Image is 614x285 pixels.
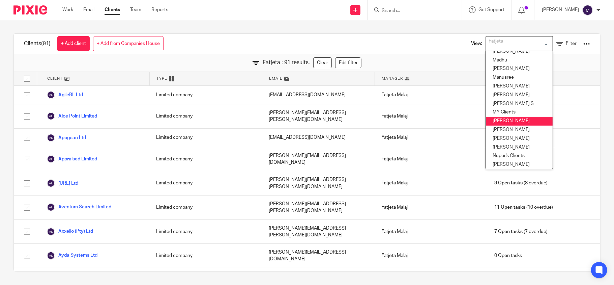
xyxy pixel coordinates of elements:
[494,252,522,259] span: 0 Open tasks
[486,82,553,91] li: [PERSON_NAME]
[47,155,55,163] img: svg%3E
[486,143,553,152] li: [PERSON_NAME]
[149,196,262,219] div: Limited company
[486,73,553,82] li: Manusree
[149,244,262,268] div: Limited company
[494,180,548,186] span: (8 overdue)
[156,76,167,81] span: Type
[41,41,51,46] span: (91)
[47,203,111,211] a: Aventum Search Limited
[263,59,310,67] span: Fatjeta : 91 results.
[494,228,548,235] span: (7 overdue)
[13,5,47,15] img: Pixie
[486,126,553,134] li: [PERSON_NAME]
[262,171,375,195] div: [PERSON_NAME][EMAIL_ADDRESS][PERSON_NAME][DOMAIN_NAME]
[262,86,375,104] div: [EMAIL_ADDRESS][DOMAIN_NAME]
[313,57,332,68] a: Clear
[461,34,590,54] div: View:
[381,8,442,14] input: Search
[105,6,120,13] a: Clients
[47,134,55,142] img: svg%3E
[269,76,283,81] span: Email
[486,36,553,51] div: Search for option
[83,6,94,13] a: Email
[486,47,553,56] li: [PERSON_NAME]
[478,7,504,12] span: Get Support
[47,179,78,187] a: [URL] Ltd
[375,244,488,268] div: Fatjeta Malaj
[47,228,93,236] a: Axxello (Pty) Ltd
[93,36,164,51] a: + Add from Companies House
[47,112,55,120] img: svg%3E
[47,179,55,187] img: svg%3E
[262,244,375,268] div: [PERSON_NAME][EMAIL_ADDRESS][DOMAIN_NAME]
[375,196,488,219] div: Fatjeta Malaj
[486,134,553,143] li: [PERSON_NAME]
[382,76,403,81] span: Manager
[486,56,553,65] li: Madhu
[262,147,375,171] div: [PERSON_NAME][EMAIL_ADDRESS][DOMAIN_NAME]
[47,91,83,99] a: AgileRL Ltd
[486,108,553,117] li: MY Clients
[47,134,86,142] a: Apogean Ltd
[57,36,90,51] a: + Add client
[130,6,141,13] a: Team
[262,196,375,219] div: [PERSON_NAME][EMAIL_ADDRESS][PERSON_NAME][DOMAIN_NAME]
[486,100,553,108] li: [PERSON_NAME] S
[566,41,577,46] span: Filter
[47,155,97,163] a: Appraised Limited
[375,171,488,195] div: Fatjeta Malaj
[21,72,33,85] input: Select all
[149,86,262,104] div: Limited company
[262,129,375,147] div: [EMAIL_ADDRESS][DOMAIN_NAME]
[24,40,51,47] h1: Clients
[47,76,63,81] span: Client
[262,104,375,128] div: [PERSON_NAME][EMAIL_ADDRESS][PERSON_NAME][DOMAIN_NAME]
[149,171,262,195] div: Limited company
[487,38,549,50] input: Search for option
[149,220,262,244] div: Limited company
[486,152,553,160] li: Nupur's Clients
[375,129,488,147] div: Fatjeta Malaj
[62,6,73,13] a: Work
[375,147,488,171] div: Fatjeta Malaj
[582,5,593,16] img: svg%3E
[375,220,488,244] div: Fatjeta Malaj
[486,160,553,169] li: [PERSON_NAME]
[486,64,553,73] li: [PERSON_NAME]
[149,147,262,171] div: Limited company
[47,228,55,236] img: svg%3E
[375,86,488,104] div: Fatjeta Malaj
[47,203,55,211] img: svg%3E
[542,6,579,13] p: [PERSON_NAME]
[47,112,97,120] a: Aloe Point Limited
[47,252,55,260] img: svg%3E
[335,57,361,68] a: Edit filter
[151,6,168,13] a: Reports
[494,204,553,211] span: (10 overdue)
[149,104,262,128] div: Limited company
[486,91,553,100] li: [PERSON_NAME]
[375,104,488,128] div: Fatjeta Malaj
[486,117,553,126] li: [PERSON_NAME]
[149,129,262,147] div: Limited company
[494,204,525,211] span: 11 Open tasks
[47,91,55,99] img: svg%3E
[47,252,97,260] a: Ayda Systems Ltd
[494,180,523,186] span: 8 Open tasks
[262,220,375,244] div: [PERSON_NAME][EMAIL_ADDRESS][PERSON_NAME][DOMAIN_NAME]
[494,228,523,235] span: 7 Open tasks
